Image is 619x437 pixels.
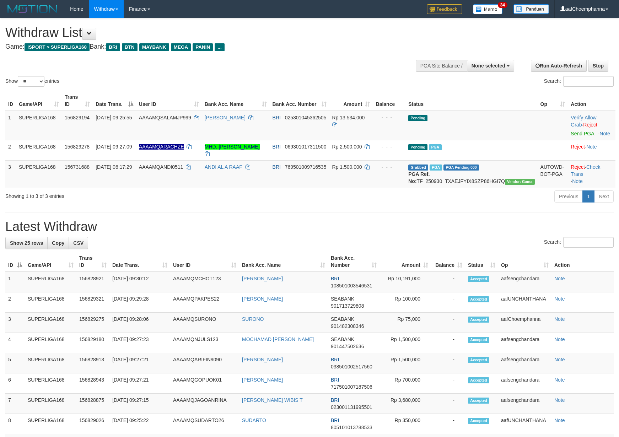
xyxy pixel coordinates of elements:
a: Note [554,377,565,383]
td: - [431,272,465,292]
th: Amount: activate to sort column ascending [380,252,431,272]
a: Previous [554,190,583,203]
span: 156731688 [65,164,90,170]
span: Vendor URL: https://trx31.1velocity.biz [505,179,535,185]
td: 2 [5,140,16,160]
td: 156828913 [76,353,109,373]
td: 1 [5,272,25,292]
td: AAAAMQNJULS123 [170,333,239,353]
td: 7 [5,394,25,414]
select: Showentries [18,76,44,87]
th: Date Trans.: activate to sort column ascending [109,252,170,272]
a: MOCHAMAD [PERSON_NAME] [242,336,314,342]
td: [DATE] 09:28:06 [109,313,170,333]
h1: Withdraw List [5,26,405,40]
td: SUPERLIGA168 [16,111,62,140]
a: Send PGA [571,131,594,136]
td: 4 [5,333,25,353]
td: Rp 1,500,000 [380,333,431,353]
a: SUDARTO [242,417,266,423]
span: · [571,115,596,128]
span: Nama rekening ada tanda titik/strip, harap diedit [139,144,184,150]
td: AAAAMQARIFIN9090 [170,353,239,373]
div: - - - [376,143,403,150]
span: Accepted [468,357,489,363]
td: AAAAMQSUDARTO26 [170,414,239,434]
td: aafsengchandara [498,394,551,414]
td: SUPERLIGA168 [16,140,62,160]
span: Marked by aafsengchandara [429,144,441,150]
span: SEABANK [331,316,354,322]
th: User ID: activate to sort column ascending [170,252,239,272]
label: Search: [544,76,614,87]
a: MHD. [PERSON_NAME] [205,144,260,150]
div: - - - [376,163,403,171]
a: Stop [588,60,608,72]
a: [PERSON_NAME] [205,115,246,120]
h1: Latest Withdraw [5,220,614,234]
span: Copy [52,240,64,246]
span: BRI [331,417,339,423]
a: Show 25 rows [5,237,48,249]
img: MOTION_logo.png [5,4,59,14]
td: Rp 100,000 [380,292,431,313]
span: BRI [331,377,339,383]
td: AAAAMQJAGOANRINA [170,394,239,414]
a: [PERSON_NAME] [242,377,283,383]
span: Accepted [468,276,489,282]
td: 6 [5,373,25,394]
td: 3 [5,313,25,333]
td: - [431,414,465,434]
td: SUPERLIGA168 [25,353,76,373]
span: SEABANK [331,296,354,302]
td: TF_250930_TXAEJFYIX8SZP86HGI7Q [405,160,537,188]
a: ANDI AL A RAAF [205,164,242,170]
span: BRI [331,276,339,281]
td: - [431,313,465,333]
span: Accepted [468,317,489,323]
span: BRI [273,115,281,120]
span: ... [215,43,224,51]
td: [DATE] 09:30:12 [109,272,170,292]
span: PANIN [193,43,213,51]
td: [DATE] 09:25:22 [109,414,170,434]
a: Reject [571,144,585,150]
div: - - - [376,114,403,121]
td: aafUNCHANTHANA [498,414,551,434]
td: [DATE] 09:27:21 [109,373,170,394]
span: Rp 13.534.000 [332,115,365,120]
span: None selected [472,63,505,69]
td: SUPERLIGA168 [25,272,76,292]
label: Search: [544,237,614,248]
td: 1 [5,111,16,140]
a: [PERSON_NAME] [242,276,283,281]
th: User ID: activate to sort column ascending [136,91,202,111]
span: Copy 805101013788533 to clipboard [331,425,372,430]
td: · · [568,111,615,140]
th: Amount: activate to sort column ascending [329,91,373,111]
td: AAAAMQGOPUOK01 [170,373,239,394]
a: Verify [571,115,583,120]
a: Note [554,276,565,281]
th: Trans ID: activate to sort column ascending [76,252,109,272]
div: Showing 1 to 3 of 3 entries [5,190,253,200]
span: Copy 023001131995501 to clipboard [331,404,372,410]
span: Copy 038501002517560 to clipboard [331,364,372,369]
a: SURONO [242,316,264,322]
td: AUTOWD-BOT-PGA [538,160,568,188]
td: 5 [5,353,25,373]
span: Accepted [468,418,489,424]
a: [PERSON_NAME] WIBIS T [242,397,303,403]
span: ISPORT > SUPERLIGA168 [25,43,90,51]
a: Reject [583,122,597,128]
span: Rp 2.500.000 [332,144,362,150]
td: 156829180 [76,333,109,353]
td: SUPERLIGA168 [25,292,76,313]
b: PGA Ref. No: [408,171,430,184]
span: Accepted [468,296,489,302]
a: Run Auto-Refresh [531,60,587,72]
td: SUPERLIGA168 [25,394,76,414]
td: Rp 10,191,000 [380,272,431,292]
td: [DATE] 09:29:28 [109,292,170,313]
a: Note [554,296,565,302]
